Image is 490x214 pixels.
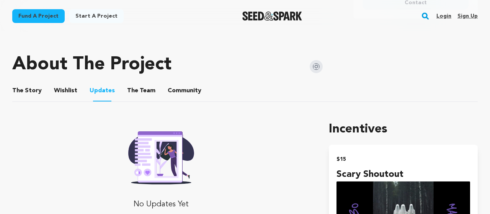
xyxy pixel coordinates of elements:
a: Fund a project [12,9,65,23]
h1: About The Project [12,56,171,74]
span: The [127,86,138,95]
span: Updates [90,86,115,95]
span: The [12,86,23,95]
h1: Incentives [329,120,478,139]
a: Start a project [69,9,124,23]
span: Wishlist [54,86,77,95]
a: Seed&Spark Homepage [242,11,302,21]
a: Sign up [457,10,478,22]
a: Login [436,10,451,22]
img: Seed&Spark Instagram Icon [310,60,323,73]
p: No Updates Yet [87,197,236,212]
span: Team [127,86,155,95]
h2: $15 [336,154,470,165]
img: Seed&Spark Logo Dark Mode [242,11,302,21]
img: Seed&Spark Rafiki Image [122,126,200,185]
span: Community [168,86,201,95]
span: Story [12,86,42,95]
h4: Scary Shoutout [336,168,470,181]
